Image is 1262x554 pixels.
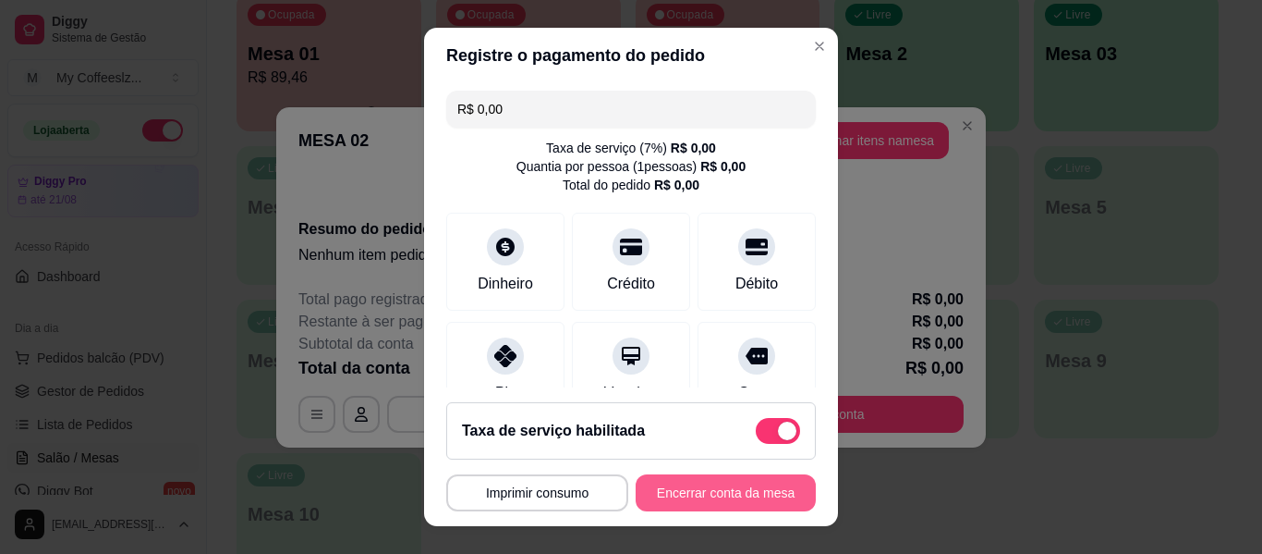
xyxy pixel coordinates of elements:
[546,139,716,157] div: Taxa de serviço ( 7 %)
[457,91,805,128] input: Ex.: hambúrguer de cordeiro
[462,420,645,442] h2: Taxa de serviço habilitada
[805,31,834,61] button: Close
[495,382,516,404] div: Pix
[735,273,778,295] div: Débito
[604,382,659,404] div: Voucher
[671,139,716,157] div: R$ 0,00
[516,157,746,176] div: Quantia por pessoa ( 1 pessoas)
[738,382,775,404] div: Outro
[700,157,746,176] div: R$ 0,00
[424,28,838,83] header: Registre o pagamento do pedido
[654,176,699,194] div: R$ 0,00
[446,474,628,511] button: Imprimir consumo
[607,273,655,295] div: Crédito
[563,176,699,194] div: Total do pedido
[636,474,816,511] button: Encerrar conta da mesa
[478,273,533,295] div: Dinheiro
